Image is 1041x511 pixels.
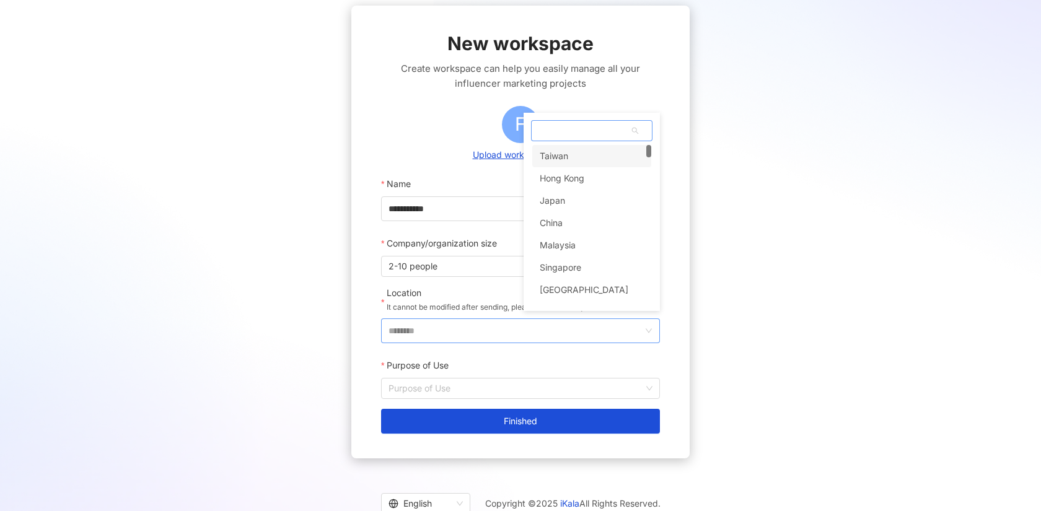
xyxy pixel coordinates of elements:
label: Name [381,172,419,196]
div: China [532,212,651,234]
div: Singapore [532,256,651,279]
div: Taiwan [540,145,568,167]
input: Name [381,196,660,221]
span: Copyright © 2025 All Rights Reserved. [485,496,661,511]
div: Malaysia [532,234,651,256]
div: Japan [540,190,565,212]
span: Create workspace can help you easily manage all your influencer marketing projects [381,61,660,91]
div: China [540,212,563,234]
span: F [515,110,526,139]
p: It cannot be modified after sending, please fill in carefully. [387,301,586,313]
div: Thailand [532,279,651,301]
div: Malaysia [540,234,576,256]
button: Finished [381,409,660,434]
a: iKala [560,498,579,509]
label: Company/organization size [381,231,506,256]
div: Hong Kong [540,167,584,190]
span: New workspace [447,30,594,56]
div: Location [387,287,586,299]
div: Singapore [540,256,581,279]
div: [GEOGRAPHIC_DATA] [540,279,628,301]
button: Upload workspace logo [469,148,573,162]
div: Japan [532,190,651,212]
span: down [645,327,652,334]
span: Finished [504,416,537,426]
span: 2-10 people [389,256,652,276]
label: Purpose of Use [381,353,457,378]
div: Taiwan [532,145,651,167]
div: Hong Kong [532,167,651,190]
